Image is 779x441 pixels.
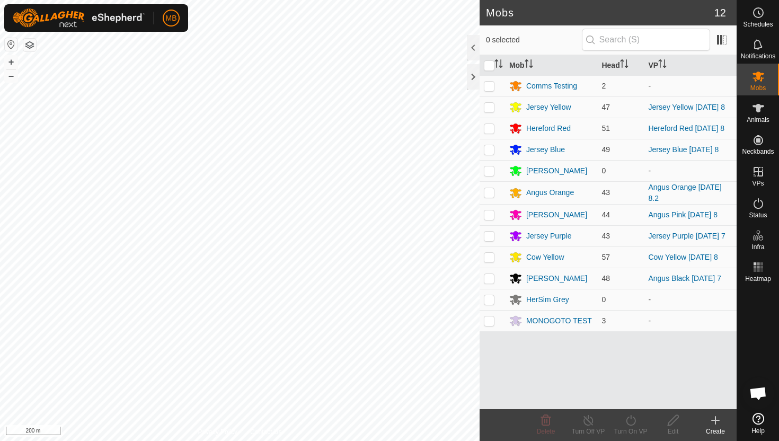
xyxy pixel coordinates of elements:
td: - [644,160,737,181]
button: Reset Map [5,38,17,51]
span: 3 [601,316,606,325]
a: Hereford Red [DATE] 8 [648,124,724,133]
span: Delete [537,428,555,435]
span: 51 [601,124,610,133]
a: Jersey Blue [DATE] 8 [648,145,719,154]
div: Hereford Red [526,123,571,134]
p-sorticon: Activate to sort [494,61,503,69]
button: Map Layers [23,39,36,51]
a: Contact Us [250,427,281,437]
span: Infra [751,244,764,250]
div: Open chat [742,377,774,409]
span: 43 [601,232,610,240]
span: 44 [601,210,610,219]
span: VPs [752,180,764,187]
span: Schedules [743,21,773,28]
span: Neckbands [742,148,774,155]
span: 57 [601,253,610,261]
td: - [644,75,737,96]
a: Jersey Purple [DATE] 7 [648,232,725,240]
p-sorticon: Activate to sort [658,61,667,69]
div: HerSim Grey [526,294,569,305]
span: 0 [601,166,606,175]
input: Search (S) [582,29,710,51]
a: Privacy Policy [198,427,237,437]
div: Create [694,427,737,436]
a: Angus Pink [DATE] 8 [648,210,717,219]
img: Gallagher Logo [13,8,145,28]
span: 48 [601,274,610,283]
div: [PERSON_NAME] [526,165,587,177]
div: Jersey Blue [526,144,565,155]
th: Head [597,55,644,76]
td: - [644,310,737,331]
span: 47 [601,103,610,111]
a: Angus Black [DATE] 7 [648,274,721,283]
h2: Mobs [486,6,714,19]
td: - [644,289,737,310]
div: [PERSON_NAME] [526,273,587,284]
span: Animals [747,117,769,123]
div: Comms Testing [526,81,577,92]
div: [PERSON_NAME] [526,209,587,220]
a: Jersey Yellow [DATE] 8 [648,103,724,111]
p-sorticon: Activate to sort [525,61,533,69]
span: 49 [601,145,610,154]
span: Status [749,212,767,218]
span: Mobs [750,85,766,91]
div: Turn On VP [609,427,652,436]
span: MB [166,13,177,24]
span: Notifications [741,53,775,59]
span: 12 [714,5,726,21]
th: Mob [505,55,598,76]
div: Angus Orange [526,187,574,198]
th: VP [644,55,737,76]
span: Heatmap [745,276,771,282]
a: Angus Orange [DATE] 8.2 [648,183,721,202]
span: 0 [601,295,606,304]
div: Cow Yellow [526,252,564,263]
a: Cow Yellow [DATE] 8 [648,253,718,261]
span: 0 selected [486,34,582,46]
div: Jersey Yellow [526,102,571,113]
div: Jersey Purple [526,231,572,242]
span: 2 [601,82,606,90]
div: Turn Off VP [567,427,609,436]
p-sorticon: Activate to sort [620,61,628,69]
span: 43 [601,188,610,197]
button: – [5,69,17,82]
div: MONOGOTO TEST [526,315,592,327]
button: + [5,56,17,68]
a: Help [737,409,779,438]
div: Edit [652,427,694,436]
span: Help [751,428,765,434]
